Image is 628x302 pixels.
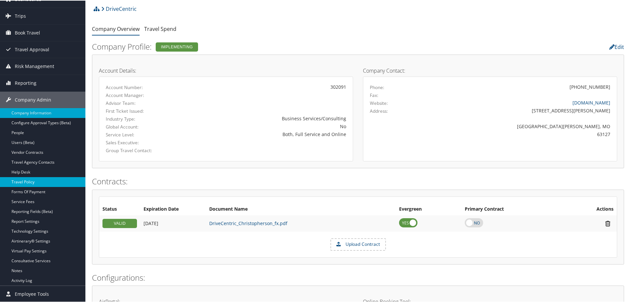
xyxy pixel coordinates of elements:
[609,43,624,50] a: Edit
[144,25,176,32] a: Travel Spend
[106,147,179,153] label: Group Travel Contact:
[15,24,40,40] span: Book Travel
[102,218,137,227] div: VALID
[572,99,610,105] a: [DOMAIN_NAME]
[209,220,287,226] a: DriveCentric_Christopherson_fx.pdf
[433,106,611,113] div: [STREET_ADDRESS][PERSON_NAME]
[602,220,614,226] i: Remove Contract
[140,203,206,215] th: Expiration Date
[156,42,198,51] div: Implementing
[106,99,179,106] label: Advisor Team:
[15,58,54,74] span: Risk Management
[15,285,49,302] span: Employee Tools
[570,83,610,90] div: [PHONE_NUMBER]
[144,220,158,226] span: [DATE]
[433,122,611,129] div: [GEOGRAPHIC_DATA][PERSON_NAME], MO
[189,130,346,137] div: Both, Full Service and Online
[99,203,140,215] th: Status
[189,83,346,90] div: 302091
[99,67,353,73] h4: Account Details:
[106,123,179,129] label: Global Account:
[370,83,384,90] label: Phone:
[144,220,203,226] div: Add/Edit Date
[370,107,388,114] label: Address:
[106,131,179,137] label: Service Level:
[564,203,617,215] th: Actions
[396,203,461,215] th: Evergreen
[101,2,137,15] a: DriveCentric
[370,99,388,106] label: Website:
[189,114,346,121] div: Business Services/Consulting
[106,107,179,114] label: First Ticket Issued:
[15,41,49,57] span: Travel Approval
[206,203,396,215] th: Document Name
[106,139,179,145] label: Sales Executive:
[363,67,617,73] h4: Company Contact:
[92,271,624,283] h2: Configurations:
[433,130,611,137] div: 63127
[92,25,140,32] a: Company Overview
[106,91,179,98] label: Account Manager:
[106,83,179,90] label: Account Number:
[331,238,385,249] label: Upload Contract
[106,115,179,122] label: Industry Type:
[92,175,624,186] h2: Contracts:
[189,122,346,129] div: No
[461,203,564,215] th: Primary Contract
[370,91,378,98] label: Fax:
[15,7,26,24] span: Trips
[92,40,443,52] h2: Company Profile:
[15,91,51,107] span: Company Admin
[15,74,36,91] span: Reporting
